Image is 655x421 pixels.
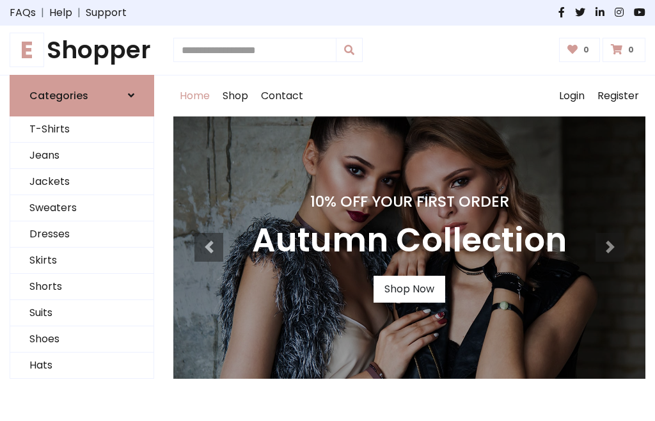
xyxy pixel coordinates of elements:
a: Hats [10,353,154,379]
a: Shoes [10,326,154,353]
a: Suits [10,300,154,326]
span: E [10,33,44,67]
a: Support [86,5,127,20]
span: | [36,5,49,20]
a: FAQs [10,5,36,20]
a: Shop Now [374,276,445,303]
a: EShopper [10,36,154,65]
span: | [72,5,86,20]
a: Skirts [10,248,154,274]
a: Jeans [10,143,154,169]
a: 0 [559,38,601,62]
h4: 10% Off Your First Order [252,193,567,210]
a: Home [173,75,216,116]
a: Help [49,5,72,20]
h1: Shopper [10,36,154,65]
h6: Categories [29,90,88,102]
a: Contact [255,75,310,116]
a: Categories [10,75,154,116]
a: T-Shirts [10,116,154,143]
a: 0 [603,38,645,62]
h3: Autumn Collection [252,221,567,260]
span: 0 [580,44,592,56]
a: Shop [216,75,255,116]
a: Sweaters [10,195,154,221]
a: Register [591,75,645,116]
a: Login [553,75,591,116]
a: Shorts [10,274,154,300]
span: 0 [625,44,637,56]
a: Dresses [10,221,154,248]
a: Jackets [10,169,154,195]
